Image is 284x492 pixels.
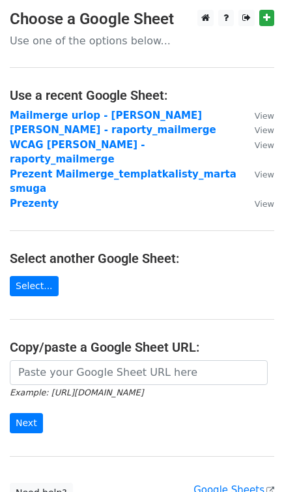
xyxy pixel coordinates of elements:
[10,87,274,103] h4: Use a recent Google Sheet:
[255,170,274,179] small: View
[10,251,274,266] h4: Select another Google Sheet:
[10,139,145,166] a: WCAG [PERSON_NAME] - raporty_mailmerge
[10,339,274,355] h4: Copy/paste a Google Sheet URL:
[10,413,43,433] input: Next
[10,34,274,48] p: Use one of the options below...
[242,198,274,209] a: View
[10,360,268,385] input: Paste your Google Sheet URL here
[219,429,284,492] iframe: Chat Widget
[10,168,236,195] a: Prezent Mailmerge_templatkalisty_marta smuga
[10,124,216,136] a: [PERSON_NAME] - raporty_mailmerge
[10,110,202,121] a: Mailmerge urlop - [PERSON_NAME]
[10,276,59,296] a: Select...
[10,388,143,397] small: Example: [URL][DOMAIN_NAME]
[255,111,274,121] small: View
[242,168,274,180] a: View
[255,199,274,209] small: View
[10,10,274,29] h3: Choose a Google Sheet
[255,140,274,150] small: View
[242,139,274,151] a: View
[219,429,284,492] div: Widżet czatu
[10,198,59,209] a: Prezenty
[255,125,274,135] small: View
[242,124,274,136] a: View
[242,110,274,121] a: View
